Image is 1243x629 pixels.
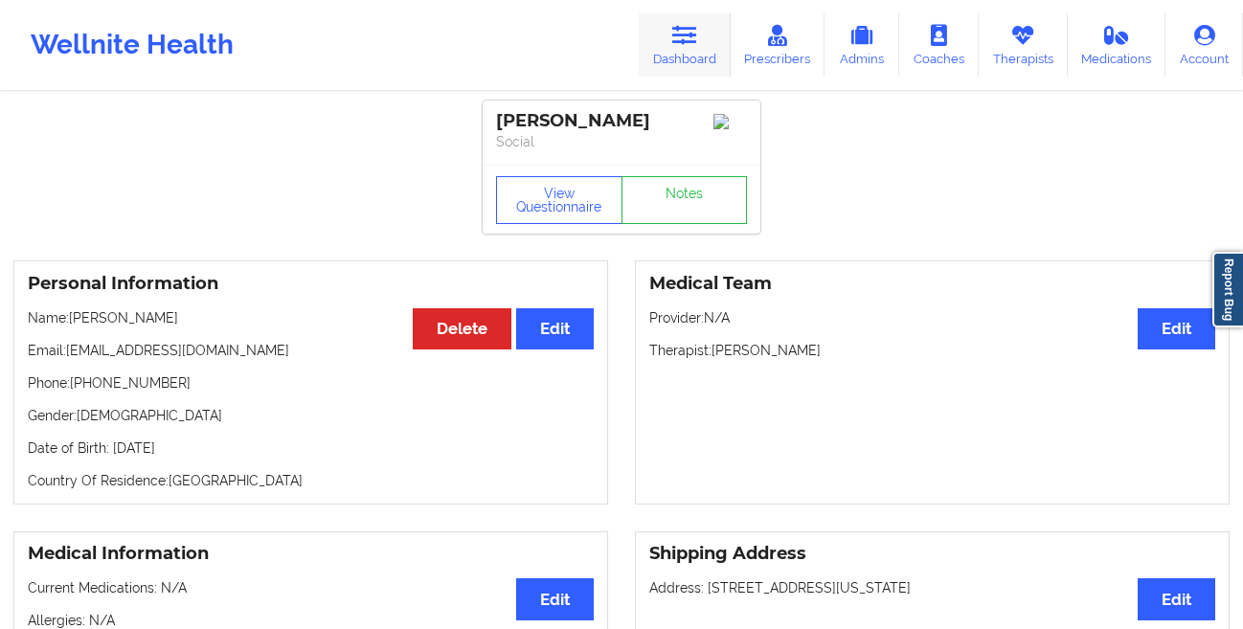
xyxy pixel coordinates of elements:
[649,341,1215,360] p: Therapist: [PERSON_NAME]
[1138,578,1215,619] button: Edit
[28,341,594,360] p: Email: [EMAIL_ADDRESS][DOMAIN_NAME]
[496,132,747,151] p: Social
[649,578,1215,597] p: Address: [STREET_ADDRESS][US_STATE]
[28,578,594,597] p: Current Medications: N/A
[649,308,1215,327] p: Provider: N/A
[649,273,1215,295] h3: Medical Team
[516,578,594,619] button: Edit
[28,373,594,393] p: Phone: [PHONE_NUMBER]
[28,471,594,490] p: Country Of Residence: [GEOGRAPHIC_DATA]
[899,13,979,77] a: Coaches
[496,110,747,132] div: [PERSON_NAME]
[825,13,899,77] a: Admins
[28,273,594,295] h3: Personal Information
[1165,13,1243,77] a: Account
[1212,252,1243,327] a: Report Bug
[621,176,748,224] a: Notes
[731,13,825,77] a: Prescribers
[979,13,1068,77] a: Therapists
[649,543,1215,565] h3: Shipping Address
[516,308,594,349] button: Edit
[713,114,747,129] img: Image%2Fplaceholer-image.png
[28,543,594,565] h3: Medical Information
[28,406,594,425] p: Gender: [DEMOGRAPHIC_DATA]
[1068,13,1166,77] a: Medications
[28,438,594,458] p: Date of Birth: [DATE]
[28,308,594,327] p: Name: [PERSON_NAME]
[496,176,622,224] button: View Questionnaire
[413,308,511,349] button: Delete
[639,13,731,77] a: Dashboard
[1138,308,1215,349] button: Edit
